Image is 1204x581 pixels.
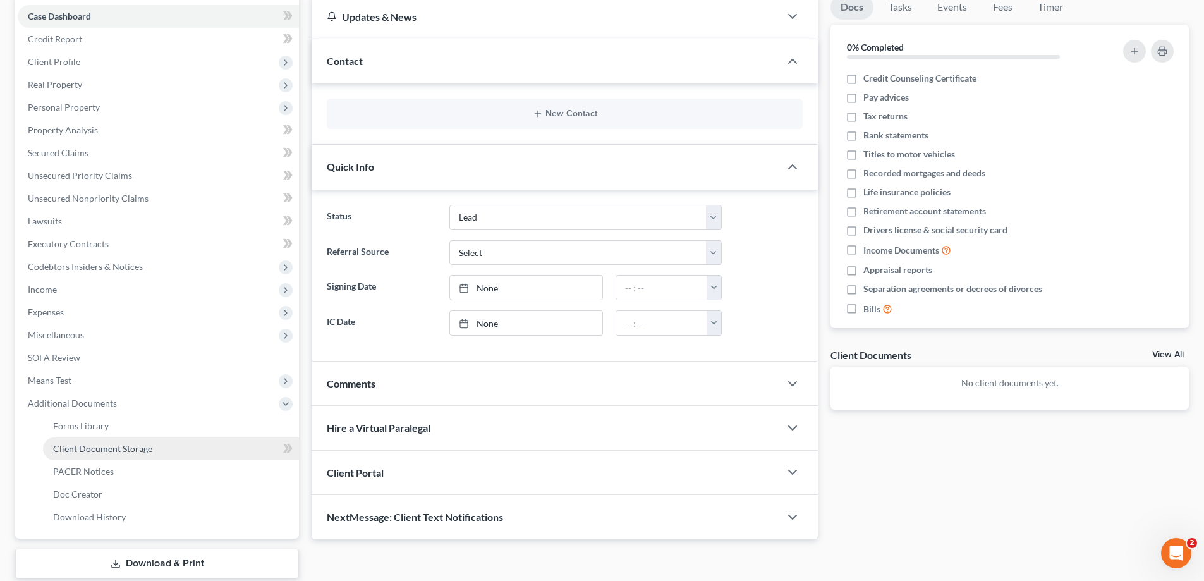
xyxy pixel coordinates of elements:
span: Forms Library [53,420,109,431]
span: Unsecured Priority Claims [28,170,132,181]
a: View All [1152,350,1184,359]
span: Life insurance policies [863,186,951,199]
span: Personal Property [28,102,100,113]
span: Credit Counseling Certificate [863,72,976,85]
span: Contact [327,55,363,67]
strong: 0% Completed [847,42,904,52]
label: Signing Date [320,275,442,300]
span: 2 [1187,538,1197,548]
span: Expenses [28,307,64,317]
span: Lawsuits [28,216,62,226]
a: Download & Print [15,549,299,578]
span: Income Documents [863,244,939,257]
a: Doc Creator [43,483,299,506]
span: Property Analysis [28,125,98,135]
span: Client Document Storage [53,443,152,454]
span: Titles to motor vehicles [863,148,955,161]
span: Bills [863,303,880,315]
label: Referral Source [320,240,442,266]
span: Secured Claims [28,147,88,158]
label: Status [320,205,442,230]
span: Credit Report [28,34,82,44]
a: SOFA Review [18,346,299,369]
span: Retirement account statements [863,205,986,217]
a: None [450,311,602,335]
span: Hire a Virtual Paralegal [327,422,430,434]
span: Appraisal reports [863,264,932,276]
a: Unsecured Priority Claims [18,164,299,187]
div: Updates & News [327,10,765,23]
span: Miscellaneous [28,329,84,340]
a: Case Dashboard [18,5,299,28]
span: Drivers license & social security card [863,224,1007,236]
span: Income [28,284,57,295]
span: Recorded mortgages and deeds [863,167,985,180]
a: Secured Claims [18,142,299,164]
span: Real Property [28,79,82,90]
a: PACER Notices [43,460,299,483]
span: Unsecured Nonpriority Claims [28,193,149,204]
a: Unsecured Nonpriority Claims [18,187,299,210]
span: Additional Documents [28,398,117,408]
span: NextMessage: Client Text Notifications [327,511,503,523]
a: Executory Contracts [18,233,299,255]
a: Client Document Storage [43,437,299,460]
span: Case Dashboard [28,11,91,21]
span: Doc Creator [53,489,102,499]
button: New Contact [337,109,793,119]
input: -- : -- [616,311,707,335]
span: Separation agreements or decrees of divorces [863,283,1042,295]
div: Client Documents [830,348,911,362]
span: Comments [327,377,375,389]
span: Executory Contracts [28,238,109,249]
input: -- : -- [616,276,707,300]
span: Quick Info [327,161,374,173]
span: SOFA Review [28,352,80,363]
span: PACER Notices [53,466,114,477]
a: Lawsuits [18,210,299,233]
iframe: Intercom live chat [1161,538,1191,568]
span: Tax returns [863,110,908,123]
p: No client documents yet. [841,377,1179,389]
a: Property Analysis [18,119,299,142]
span: Download History [53,511,126,522]
a: Forms Library [43,415,299,437]
a: Download History [43,506,299,529]
a: Credit Report [18,28,299,51]
a: None [450,276,602,300]
span: Codebtors Insiders & Notices [28,261,143,272]
span: Client Portal [327,467,384,479]
span: Pay advices [863,91,909,104]
span: Means Test [28,375,71,386]
span: Bank statements [863,129,928,142]
span: Client Profile [28,56,80,67]
label: IC Date [320,310,442,336]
